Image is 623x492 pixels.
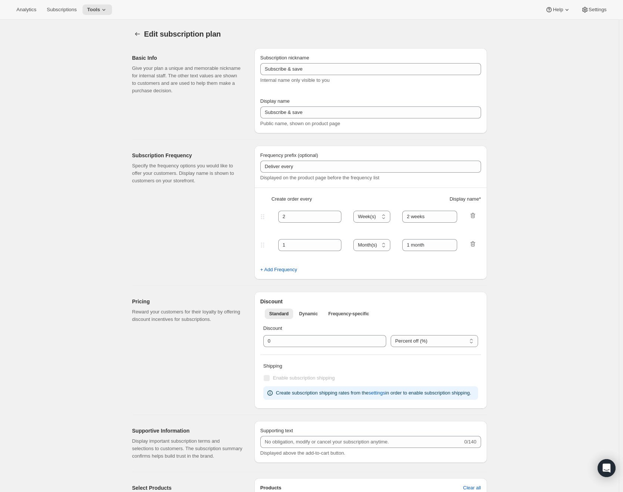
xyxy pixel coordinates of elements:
span: Frequency prefix (optional) [260,152,318,158]
button: Help [541,4,575,15]
span: Help [553,7,563,13]
button: Tools [83,4,112,15]
input: Deliver every [260,161,481,173]
button: Subscriptions [42,4,81,15]
input: Subscribe & Save [260,63,481,75]
p: Reward your customers for their loyalty by offering discount incentives for subscriptions. [132,308,242,323]
h2: Basic Info [132,54,242,62]
span: Clear all [463,484,481,492]
span: Displayed on the product page before the frequency list [260,175,379,180]
span: Frequency-specific [328,311,369,317]
h2: Subscription Frequency [132,152,242,159]
span: Tools [87,7,100,13]
h2: Discount [260,298,481,305]
span: Edit subscription plan [144,30,221,38]
input: 10 [263,335,375,347]
span: Public name, shown on product page [260,121,340,126]
button: + Add Frequency [256,264,302,276]
span: Create subscription shipping rates from the in order to enable subscription shipping. [276,390,471,396]
input: 1 month [402,239,457,251]
span: Subscription nickname [260,55,309,61]
span: Display name [260,98,290,104]
p: Discount [263,325,478,332]
h2: Select Products [132,484,242,492]
p: Give your plan a unique and memorable nickname for internal staff. The other text values are show... [132,65,242,95]
button: Analytics [12,4,41,15]
span: Enable subscription shipping [273,375,335,381]
span: Create order every [272,195,312,203]
input: No obligation, modify or cancel your subscription anytime. [260,436,463,448]
span: settings [369,389,385,397]
p: Specify the frequency options you would like to offer your customers. Display name is shown to cu... [132,162,242,185]
span: Internal name only visible to you [260,77,330,83]
span: Display name * [450,195,481,203]
span: Standard [269,311,289,317]
h2: Supportive Information [132,427,242,434]
span: Analytics [16,7,36,13]
p: Display important subscription terms and selections to customers. The subscription summary confir... [132,437,242,460]
p: Products [260,484,281,492]
button: settings [364,387,390,399]
div: Open Intercom Messenger [598,459,616,477]
span: Supporting text [260,428,293,433]
input: Subscribe & Save [260,106,481,118]
span: Displayed above the add-to-cart button. [260,450,345,456]
span: + Add Frequency [260,266,297,273]
span: Dynamic [299,311,318,317]
input: 1 month [402,211,457,223]
button: Subscription plans [132,29,143,39]
span: Settings [589,7,607,13]
button: Settings [577,4,611,15]
p: Shipping [263,362,478,370]
h2: Pricing [132,298,242,305]
span: Subscriptions [47,7,77,13]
